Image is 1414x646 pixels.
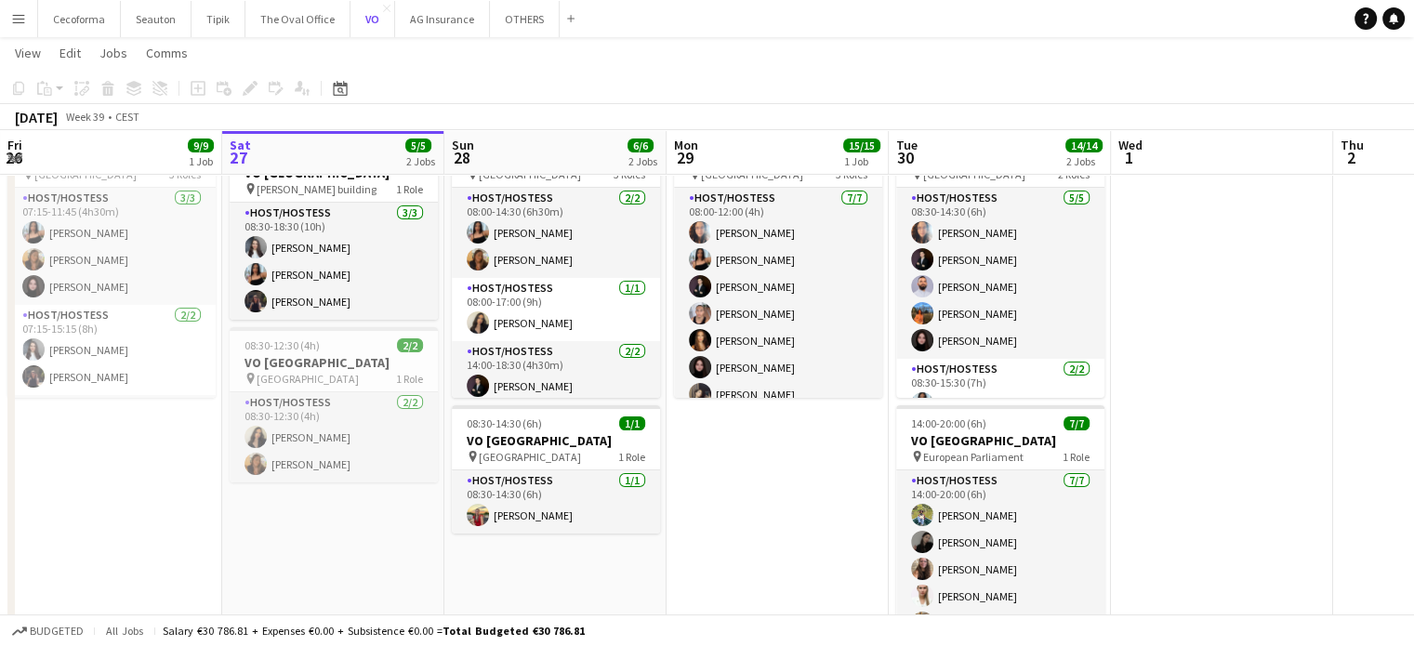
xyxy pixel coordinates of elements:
[230,123,438,320] app-job-card: In progress08:30-18:30 (10h)3/3VO [GEOGRAPHIC_DATA] [PERSON_NAME] building1 RoleHost/Hostess3/308...
[452,137,474,153] span: Sun
[257,372,359,386] span: [GEOGRAPHIC_DATA]
[121,1,192,37] button: Seauton
[15,108,58,126] div: [DATE]
[619,416,645,430] span: 1/1
[406,154,435,168] div: 2 Jobs
[9,621,86,641] button: Budgeted
[139,41,195,65] a: Comms
[896,137,918,153] span: Tue
[893,147,918,168] span: 30
[1064,416,1090,430] span: 7/7
[452,341,660,431] app-card-role: Host/Hostess2/214:00-18:30 (4h30m)[PERSON_NAME]
[230,327,438,482] app-job-card: 08:30-12:30 (4h)2/2VO [GEOGRAPHIC_DATA] [GEOGRAPHIC_DATA]1 RoleHost/Hostess2/208:30-12:30 (4h)[PE...
[99,45,127,61] span: Jobs
[92,41,135,65] a: Jobs
[15,45,41,61] span: View
[674,137,698,153] span: Mon
[397,338,423,352] span: 2/2
[452,278,660,341] app-card-role: Host/Hostess1/108:00-17:00 (9h)[PERSON_NAME]
[1338,147,1364,168] span: 2
[230,203,438,320] app-card-role: Host/Hostess3/308:30-18:30 (10h)[PERSON_NAME][PERSON_NAME][PERSON_NAME]
[7,305,216,395] app-card-role: Host/Hostess2/207:15-15:15 (8h)[PERSON_NAME][PERSON_NAME]
[1341,137,1364,153] span: Thu
[395,1,490,37] button: AG Insurance
[30,625,84,638] span: Budgeted
[452,405,660,534] app-job-card: 08:30-14:30 (6h)1/1VO [GEOGRAPHIC_DATA] [GEOGRAPHIC_DATA]1 RoleHost/Hostess1/108:30-14:30 (6h)[PE...
[467,416,542,430] span: 08:30-14:30 (6h)
[896,432,1104,449] h3: VO [GEOGRAPHIC_DATA]
[230,392,438,482] app-card-role: Host/Hostess2/208:30-12:30 (4h)[PERSON_NAME][PERSON_NAME]
[911,416,986,430] span: 14:00-20:00 (6h)
[7,188,216,305] app-card-role: Host/Hostess3/307:15-11:45 (4h30m)[PERSON_NAME][PERSON_NAME][PERSON_NAME]
[1118,137,1143,153] span: Wed
[102,624,147,638] span: All jobs
[452,188,660,278] app-card-role: Host/Hostess2/208:00-14:30 (6h30m)[PERSON_NAME][PERSON_NAME]
[5,147,22,168] span: 26
[188,138,214,152] span: 9/9
[674,123,882,398] app-job-card: 08:00-21:00 (13h)15/15VO [GEOGRAPHIC_DATA] [GEOGRAPHIC_DATA]3 RolesHost/Hostess7/708:00-12:00 (4h...
[452,432,660,449] h3: VO [GEOGRAPHIC_DATA]
[52,41,88,65] a: Edit
[189,154,213,168] div: 1 Job
[628,154,657,168] div: 2 Jobs
[7,137,22,153] span: Fri
[1066,154,1102,168] div: 2 Jobs
[7,41,48,65] a: View
[405,138,431,152] span: 5/5
[479,450,581,464] span: [GEOGRAPHIC_DATA]
[61,110,108,124] span: Week 39
[163,624,585,638] div: Salary €30 786.81 + Expenses €0.00 + Subsistence €0.00 =
[350,1,395,37] button: VO
[1065,138,1103,152] span: 14/14
[844,154,879,168] div: 1 Job
[1116,147,1143,168] span: 1
[230,354,438,371] h3: VO [GEOGRAPHIC_DATA]
[923,450,1024,464] span: European Parliament
[452,470,660,534] app-card-role: Host/Hostess1/108:30-14:30 (6h)[PERSON_NAME]
[443,624,585,638] span: Total Budgeted €30 786.81
[449,147,474,168] span: 28
[245,1,350,37] button: The Oval Office
[192,1,245,37] button: Tipik
[1063,450,1090,464] span: 1 Role
[896,123,1104,398] app-job-card: 08:30-15:30 (7h)7/7VO [GEOGRAPHIC_DATA] [GEOGRAPHIC_DATA]2 RolesHost/Hostess5/508:30-14:30 (6h)[P...
[452,123,660,398] app-job-card: 08:00-18:30 (10h30m)5/5VO [GEOGRAPHIC_DATA] [GEOGRAPHIC_DATA]3 RolesHost/Hostess2/208:00-14:30 (6...
[146,45,188,61] span: Comms
[618,450,645,464] span: 1 Role
[843,138,880,152] span: 15/15
[257,182,377,196] span: [PERSON_NAME] building
[396,182,423,196] span: 1 Role
[896,359,1104,449] app-card-role: Host/Hostess2/208:30-15:30 (7h)[PERSON_NAME]
[244,338,320,352] span: 08:30-12:30 (4h)
[7,123,216,398] app-job-card: 07:15-21:45 (14h30m)9/9VO [GEOGRAPHIC_DATA] [GEOGRAPHIC_DATA]3 RolesHost/Hostess3/307:15-11:45 (4...
[896,188,1104,359] app-card-role: Host/Hostess5/508:30-14:30 (6h)[PERSON_NAME][PERSON_NAME][PERSON_NAME][PERSON_NAME][PERSON_NAME]
[674,188,882,413] app-card-role: Host/Hostess7/708:00-12:00 (4h)[PERSON_NAME][PERSON_NAME][PERSON_NAME][PERSON_NAME][PERSON_NAME][...
[230,137,251,153] span: Sat
[490,1,560,37] button: OTHERS
[59,45,81,61] span: Edit
[396,372,423,386] span: 1 Role
[227,147,251,168] span: 27
[115,110,139,124] div: CEST
[671,147,698,168] span: 29
[38,1,121,37] button: Cecoforma
[628,138,654,152] span: 6/6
